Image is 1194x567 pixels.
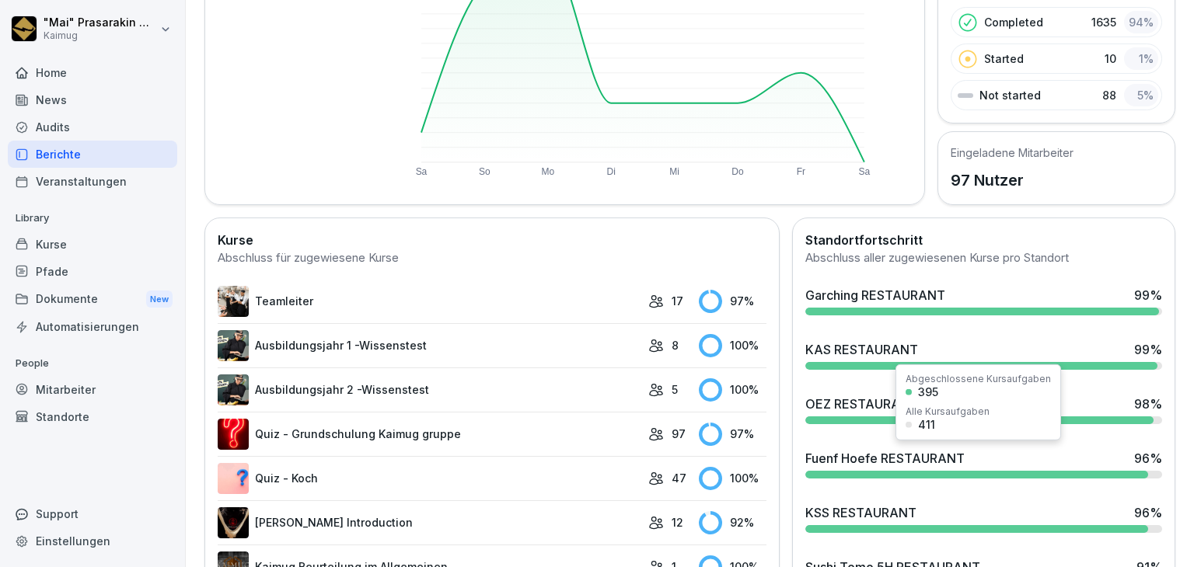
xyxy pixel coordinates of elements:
[218,249,766,267] div: Abschluss für zugewiesene Kurse
[699,423,766,446] div: 97 %
[8,141,177,168] a: Berichte
[805,249,1162,267] div: Abschluss aller zugewiesenen Kurse pro Standort
[218,374,249,405] img: kdhala7dy4uwpjq3l09r8r31.png
[146,290,173,308] div: New
[1124,11,1158,33] div: 94 %
[1134,395,1162,413] div: 98 %
[699,467,766,490] div: 100 %
[8,313,177,340] a: Automatisierungen
[799,280,1168,322] a: Garching RESTAURANT99%
[699,378,766,402] div: 100 %
[799,388,1168,430] a: OEZ RESTAURANT98%
[979,87,1041,103] p: Not started
[8,376,177,403] a: Mitarbeiter
[218,330,641,361] a: Ausbildungsjahr 1 -Wissenstest
[8,351,177,376] p: People
[44,16,157,30] p: "Mai" Prasarakin Natechnanok
[699,334,766,357] div: 100 %
[799,334,1168,376] a: KAS RESTAURANT99%
[8,500,177,527] div: Support
[218,330,249,361] img: m7c771e1b5zzexp1p9raqxk8.png
[44,30,157,41] p: Kaimug
[672,337,679,353] p: 8
[218,286,641,317] a: Teamleiter
[542,166,555,177] text: Mo
[218,374,641,405] a: Ausbildungsjahr 2 -Wissenstest
[416,166,428,177] text: Sa
[918,387,938,398] div: 395
[218,507,249,538] img: ejcw8pgrsnj3kwnpxq2wy9us.png
[672,381,678,398] p: 5
[805,286,945,304] div: Garching RESTAURANT
[906,407,990,416] div: Alle Kursaufgaben
[805,231,1162,249] h2: Standortfortschritt
[805,395,918,413] div: OEZ RESTAURANT
[799,443,1168,485] a: Fuenf Hoefe RESTAURANT96%
[1124,84,1158,106] div: 5 %
[906,374,1051,384] div: Abgeschlossene Kursaufgaben
[1134,340,1162,359] div: 99 %
[670,166,680,177] text: Mi
[799,497,1168,539] a: KSS RESTAURANT96%
[218,463,249,494] img: t7brl8l3g3sjoed8o8dm9hn8.png
[8,168,177,195] a: Veranstaltungen
[218,286,249,317] img: pytyph5pk76tu4q1kwztnixg.png
[672,293,683,309] p: 17
[984,50,1024,67] p: Started
[699,290,766,313] div: 97 %
[218,463,641,494] a: Quiz - Koch
[1102,87,1116,103] p: 88
[8,527,177,555] a: Einstellungen
[8,86,177,113] a: News
[805,449,965,468] div: Fuenf Hoefe RESTAURANT
[8,206,177,231] p: Library
[672,514,683,530] p: 12
[218,419,249,450] img: ima4gw5kbha2jc8jl1pti4b9.png
[699,511,766,534] div: 92 %
[218,419,641,450] a: Quiz - Grundschulung Kaimug gruppe
[805,340,918,359] div: KAS RESTAURANT
[1105,50,1116,67] p: 10
[1091,14,1116,30] p: 1635
[479,166,491,177] text: So
[797,166,805,177] text: Fr
[8,231,177,258] a: Kurse
[1134,286,1162,304] div: 99 %
[984,14,1043,30] p: Completed
[8,285,177,314] div: Dokumente
[8,59,177,86] a: Home
[8,403,177,430] a: Standorte
[8,258,177,285] a: Pfade
[672,470,686,486] p: 47
[1124,47,1158,70] div: 1 %
[8,285,177,314] a: DokumenteNew
[607,166,616,177] text: Di
[1134,449,1162,468] div: 96 %
[1134,503,1162,522] div: 96 %
[672,426,686,442] p: 97
[732,166,745,177] text: Do
[218,231,766,249] h2: Kurse
[218,507,641,538] a: [PERSON_NAME] Introduction
[918,419,935,430] div: 411
[805,503,916,522] div: KSS RESTAURANT
[951,144,1074,161] h5: Eingeladene Mitarbeiter
[951,169,1074,192] p: 97 Nutzer
[8,113,177,141] a: Audits
[859,166,871,177] text: Sa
